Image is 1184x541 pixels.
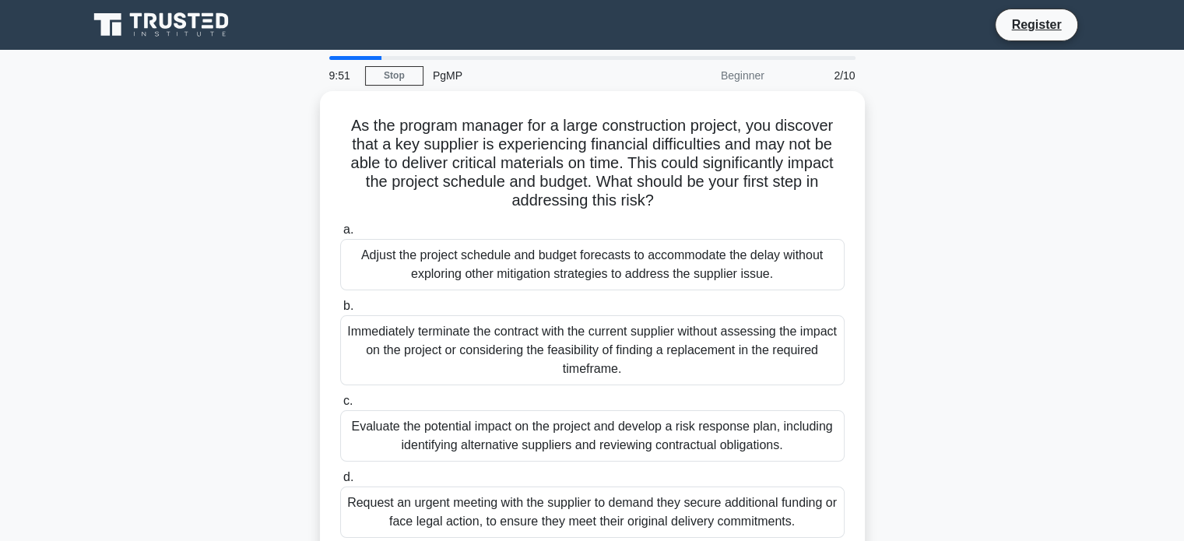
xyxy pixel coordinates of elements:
h5: As the program manager for a large construction project, you discover that a key supplier is expe... [339,116,846,211]
a: Stop [365,66,423,86]
span: a. [343,223,353,236]
div: Request an urgent meeting with the supplier to demand they secure additional funding or face lega... [340,487,845,538]
a: Register [1002,15,1070,34]
div: Evaluate the potential impact on the project and develop a risk response plan, including identify... [340,410,845,462]
div: Adjust the project schedule and budget forecasts to accommodate the delay without exploring other... [340,239,845,290]
span: d. [343,470,353,483]
div: Beginner [638,60,774,91]
span: b. [343,299,353,312]
div: 2/10 [774,60,865,91]
div: 9:51 [320,60,365,91]
span: c. [343,394,353,407]
div: Immediately terminate the contract with the current supplier without assessing the impact on the ... [340,315,845,385]
div: PgMP [423,60,638,91]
